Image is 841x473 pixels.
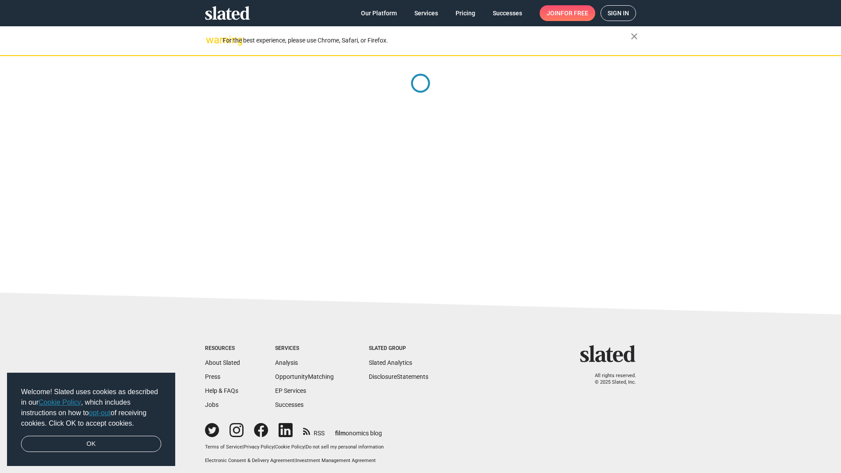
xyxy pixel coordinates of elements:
[306,444,384,451] button: Do not sell my personal information
[275,401,304,408] a: Successes
[629,31,640,42] mat-icon: close
[354,5,404,21] a: Our Platform
[361,5,397,21] span: Our Platform
[414,5,438,21] span: Services
[21,387,161,429] span: Welcome! Slated uses cookies as described in our , which includes instructions on how to of recei...
[561,5,588,21] span: for free
[205,401,219,408] a: Jobs
[205,345,240,352] div: Resources
[304,444,306,450] span: |
[205,359,240,366] a: About Slated
[296,458,376,463] a: Investment Management Agreement
[275,373,334,380] a: OpportunityMatching
[242,444,244,450] span: |
[89,409,111,417] a: opt-out
[608,6,629,21] span: Sign in
[369,359,412,366] a: Slated Analytics
[493,5,522,21] span: Successes
[456,5,475,21] span: Pricing
[205,458,294,463] a: Electronic Consent & Delivery Agreement
[206,35,216,45] mat-icon: warning
[205,387,238,394] a: Help & FAQs
[39,399,81,406] a: Cookie Policy
[369,345,428,352] div: Slated Group
[275,444,304,450] a: Cookie Policy
[244,444,274,450] a: Privacy Policy
[335,422,382,438] a: filmonomics blog
[586,373,636,385] p: All rights reserved. © 2025 Slated, Inc.
[205,444,242,450] a: Terms of Service
[294,458,296,463] span: |
[275,359,298,366] a: Analysis
[449,5,482,21] a: Pricing
[407,5,445,21] a: Services
[540,5,595,21] a: Joinfor free
[7,373,175,466] div: cookieconsent
[205,373,220,380] a: Press
[601,5,636,21] a: Sign in
[335,430,346,437] span: film
[275,345,334,352] div: Services
[274,444,275,450] span: |
[275,387,306,394] a: EP Services
[223,35,631,46] div: For the best experience, please use Chrome, Safari, or Firefox.
[21,436,161,452] a: dismiss cookie message
[369,373,428,380] a: DisclosureStatements
[547,5,588,21] span: Join
[486,5,529,21] a: Successes
[303,424,325,438] a: RSS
